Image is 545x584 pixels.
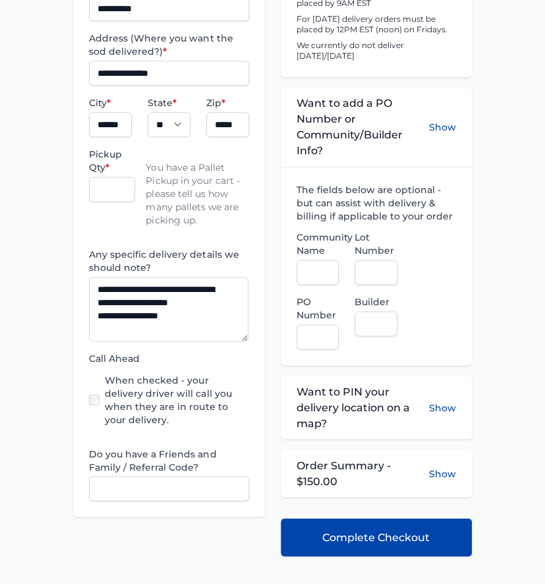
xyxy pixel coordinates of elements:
[297,14,456,35] p: For [DATE] delivery orders must be placed by 12PM EST (noon) on Fridays.
[297,384,429,431] span: Want to PIN your delivery location on a map?
[429,96,456,159] button: Show
[89,352,248,365] label: Call Ahead
[355,295,397,308] label: Builder
[206,96,249,109] label: Zip
[297,40,456,61] p: We currently do not deliver [DATE]/[DATE]
[148,96,190,109] label: State
[89,248,248,274] label: Any specific delivery details we should note?
[89,96,132,109] label: City
[105,373,248,426] label: When checked - your delivery driver will call you when they are in route to your delivery.
[89,447,248,473] label: Do you have a Friends and Family / Referral Code?
[297,457,429,489] span: Order Summary - $150.00
[297,96,429,159] span: Want to add a PO Number or Community/Builder Info?
[146,148,248,227] p: You have a Pallet Pickup in your cart - please tell us how many pallets we are picking up.
[322,529,430,545] span: Complete Checkout
[89,32,248,58] label: Address (Where you want the sod delivered?)
[355,231,397,257] label: Lot Number
[297,295,339,322] label: PO Number
[297,231,339,257] label: Community Name
[429,467,456,480] button: Show
[281,518,472,556] button: Complete Checkout
[89,148,135,174] label: Pickup Qty
[297,183,456,223] label: The fields below are optional - but can assist with delivery & billing if applicable to your order
[429,384,456,431] button: Show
